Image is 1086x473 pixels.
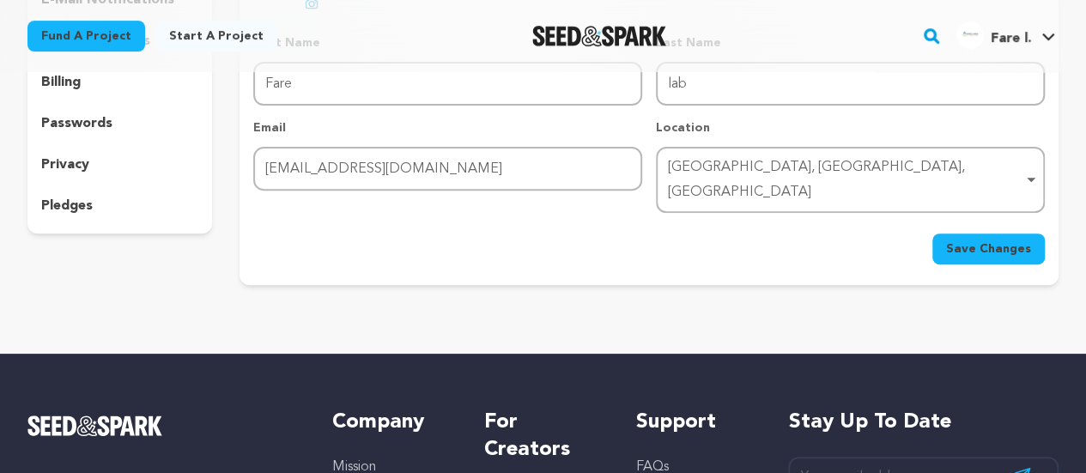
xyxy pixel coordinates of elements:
span: Fare l. [991,32,1031,45]
h5: Company [332,409,450,436]
div: Fare l.'s Profile [956,21,1031,49]
p: Email [253,119,642,136]
h5: Support [636,409,754,436]
input: Email [253,147,642,191]
span: Fare l.'s Profile [953,18,1059,54]
h5: For Creators [484,409,602,464]
a: Fare l.'s Profile [953,18,1059,49]
img: Seed&Spark Logo Dark Mode [532,26,667,46]
button: pledges [27,192,212,220]
a: Seed&Spark Homepage [27,415,298,436]
button: passwords [27,110,212,137]
p: pledges [41,196,93,216]
p: Location [656,119,1045,136]
p: passwords [41,113,112,134]
input: Last Name [656,62,1045,106]
a: Start a project [155,21,277,52]
h5: Stay up to date [788,409,1059,436]
button: Save Changes [932,233,1045,264]
span: Save Changes [946,240,1031,258]
a: Seed&Spark Homepage [532,26,667,46]
a: Fund a project [27,21,145,52]
img: 7177b27e6bb3c5df.png [956,21,984,49]
p: billing [41,72,81,93]
input: First Name [253,62,642,106]
button: billing [27,69,212,96]
img: Seed&Spark Logo [27,415,162,436]
div: [GEOGRAPHIC_DATA], [GEOGRAPHIC_DATA], [GEOGRAPHIC_DATA] [668,155,1022,205]
button: privacy [27,151,212,179]
p: privacy [41,155,89,175]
